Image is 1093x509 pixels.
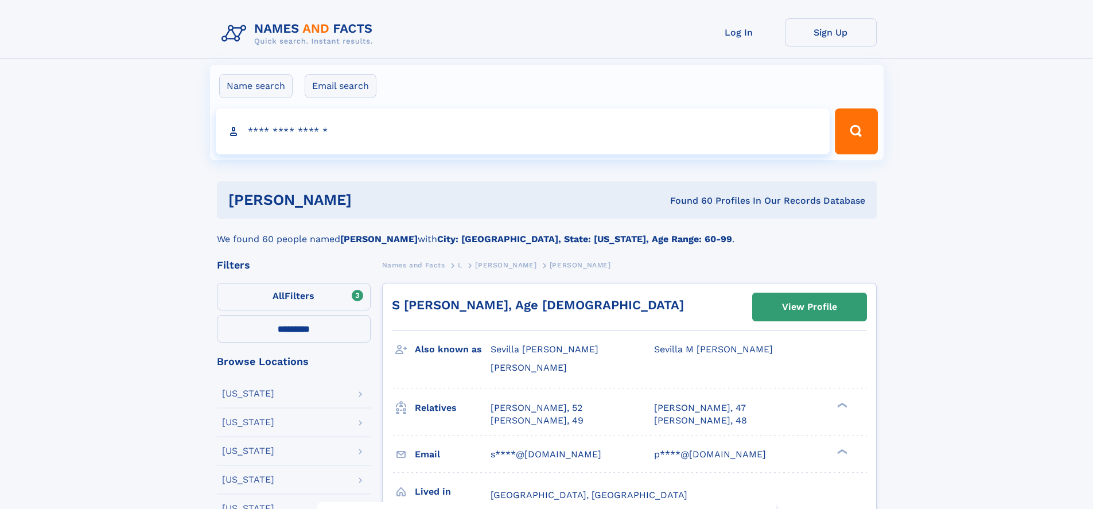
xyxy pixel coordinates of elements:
[693,18,785,46] a: Log In
[475,261,536,269] span: [PERSON_NAME]
[222,389,274,398] div: [US_STATE]
[491,402,582,414] a: [PERSON_NAME], 52
[834,448,848,455] div: ❯
[458,258,462,272] a: L
[437,234,732,244] b: City: [GEOGRAPHIC_DATA], State: [US_STATE], Age Range: 60-99
[222,418,274,427] div: [US_STATE]
[216,108,830,154] input: search input
[219,74,293,98] label: Name search
[491,362,567,373] span: [PERSON_NAME]
[305,74,376,98] label: Email search
[511,195,865,207] div: Found 60 Profiles In Our Records Database
[217,219,877,246] div: We found 60 people named with .
[782,294,837,320] div: View Profile
[550,261,611,269] span: [PERSON_NAME]
[217,283,371,310] label: Filters
[415,482,491,502] h3: Lived in
[392,298,684,312] a: S [PERSON_NAME], Age [DEMOGRAPHIC_DATA]
[835,108,877,154] button: Search Button
[415,445,491,464] h3: Email
[654,344,773,355] span: Sevilla M [PERSON_NAME]
[491,414,584,427] a: [PERSON_NAME], 49
[273,290,285,301] span: All
[654,414,747,427] a: [PERSON_NAME], 48
[415,398,491,418] h3: Relatives
[217,260,371,270] div: Filters
[458,261,462,269] span: L
[753,293,866,321] a: View Profile
[415,340,491,359] h3: Also known as
[475,258,536,272] a: [PERSON_NAME]
[222,475,274,484] div: [US_STATE]
[228,193,511,207] h1: [PERSON_NAME]
[222,446,274,456] div: [US_STATE]
[217,356,371,367] div: Browse Locations
[491,489,687,500] span: [GEOGRAPHIC_DATA], [GEOGRAPHIC_DATA]
[491,344,598,355] span: Sevilla [PERSON_NAME]
[654,402,746,414] a: [PERSON_NAME], 47
[217,18,382,49] img: Logo Names and Facts
[382,258,445,272] a: Names and Facts
[834,401,848,409] div: ❯
[340,234,418,244] b: [PERSON_NAME]
[785,18,877,46] a: Sign Up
